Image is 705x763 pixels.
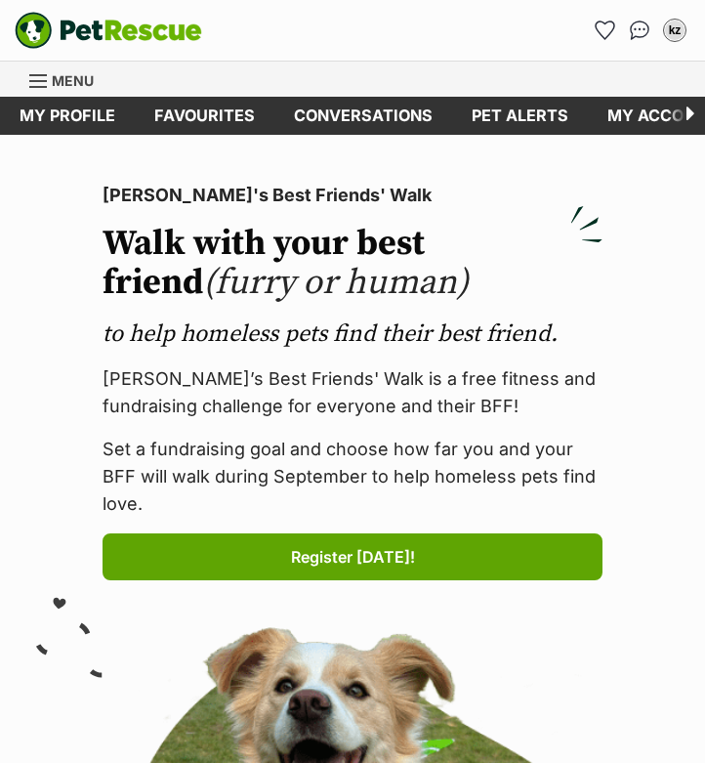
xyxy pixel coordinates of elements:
[659,15,690,46] button: My account
[103,182,602,209] p: [PERSON_NAME]'s Best Friends' Walk
[589,15,620,46] a: Favourites
[103,225,602,303] h2: Walk with your best friend
[15,12,202,49] img: logo-e224e6f780fb5917bec1dbf3a21bbac754714ae5b6737aabdf751b685950b380.svg
[203,261,469,305] span: (furry or human)
[452,97,588,135] a: Pet alerts
[135,97,274,135] a: Favourites
[624,15,655,46] a: Conversations
[630,21,650,40] img: chat-41dd97257d64d25036548639549fe6c8038ab92f7586957e7f3b1b290dea8141.svg
[589,15,690,46] ul: Account quick links
[103,436,602,518] p: Set a fundraising goal and choose how far you and your BFF will walk during September to help hom...
[52,72,94,89] span: Menu
[274,97,452,135] a: conversations
[15,12,202,49] a: PetRescue
[103,365,602,420] p: [PERSON_NAME]’s Best Friends' Walk is a free fitness and fundraising challenge for everyone and t...
[29,62,107,97] a: Menu
[291,545,415,569] span: Register [DATE]!
[103,533,602,580] a: Register [DATE]!
[665,21,684,40] div: kz
[103,318,602,350] p: to help homeless pets find their best friend.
